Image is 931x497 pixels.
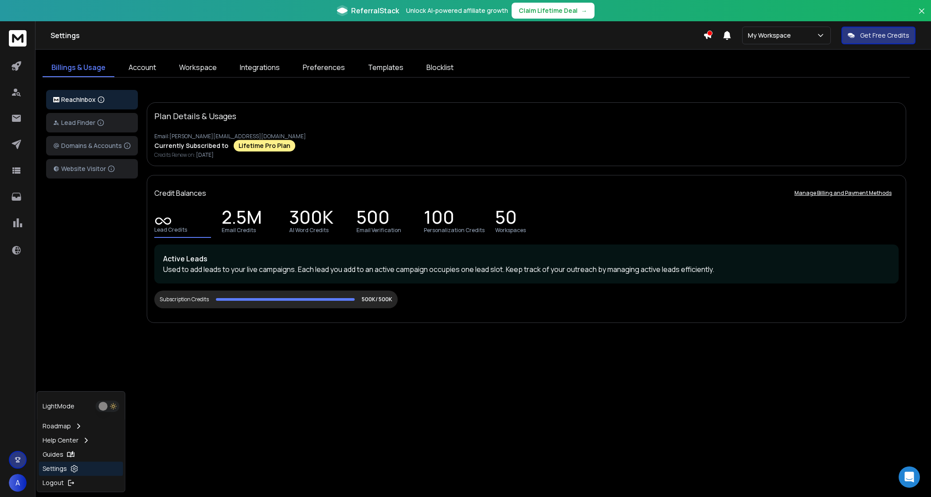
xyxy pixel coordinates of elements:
p: Manage Billing and Payment Methods [794,190,892,197]
p: Email: [PERSON_NAME][EMAIL_ADDRESS][DOMAIN_NAME] [154,133,899,140]
a: Guides [39,447,123,462]
p: Personalization Credits [424,227,485,234]
div: Subscription Credits [160,296,209,303]
button: A [9,474,27,492]
a: Blocklist [418,58,462,77]
p: AI Word Credits [289,227,329,234]
button: Lead Finder [46,113,138,132]
p: Credit Balances [154,188,206,198]
div: Open Intercom Messenger [899,466,920,488]
p: Plan Details & Usages [154,110,236,122]
a: Account [120,58,165,77]
p: 50 [495,213,517,225]
p: Active Leads [163,253,890,264]
button: ReachInbox [46,90,138,109]
img: logo [53,97,59,103]
p: Lead Credits [154,226,187,233]
button: Website Visitor [46,159,138,179]
p: Guides [43,450,63,459]
p: 500 [356,213,390,225]
a: Templates [359,58,412,77]
button: Domains & Accounts [46,136,138,155]
button: Get Free Credits [841,27,915,44]
div: Lifetime Pro Plan [234,140,295,151]
p: 500K/ 500K [362,296,392,303]
p: Help Center [43,436,78,445]
button: Claim Lifetime Deal→ [512,3,595,19]
a: Billings & Usage [43,58,114,77]
span: ReferralStack [351,5,399,16]
p: Logout [43,478,64,487]
p: Roadmap [43,422,71,431]
h1: Settings [51,30,703,41]
a: Integrations [231,58,289,77]
p: Currently Subscribed to [154,141,228,150]
button: Close banner [916,5,927,27]
p: 300K [289,213,333,225]
a: Settings [39,462,123,476]
span: → [581,6,587,15]
p: Email Credits [222,227,256,234]
p: Credits Renew on: [154,151,899,159]
span: [DATE] [196,151,214,159]
p: Used to add leads to your live campaigns. Each lead you add to an active campaign occupies one le... [163,264,890,275]
p: My Workspace [748,31,794,40]
a: Help Center [39,433,123,447]
a: Roadmap [39,419,123,433]
p: Get Free Credits [860,31,909,40]
p: Workspaces [495,227,526,234]
p: Light Mode [43,402,74,411]
button: Manage Billing and Payment Methods [787,184,899,202]
p: Settings [43,464,67,473]
p: Email Verification [356,227,401,234]
p: Unlock AI-powered affiliate growth [406,6,508,15]
a: Workspace [170,58,226,77]
p: 2.5M [222,213,262,225]
a: Preferences [294,58,354,77]
p: 100 [424,213,454,225]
